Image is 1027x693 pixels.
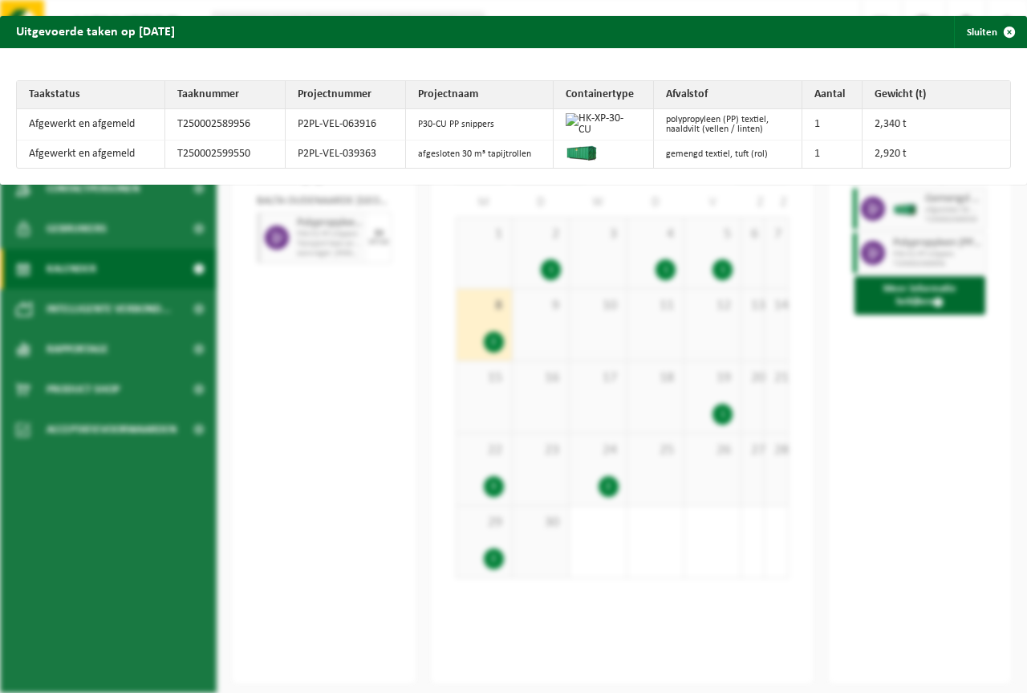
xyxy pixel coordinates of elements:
[17,141,165,168] td: Afgewerkt en afgemeld
[954,16,1025,48] button: Sluiten
[802,81,863,109] th: Aantal
[566,145,598,161] img: HK-XA-30-GN-00
[802,141,863,168] td: 1
[802,109,863,141] td: 1
[863,81,1011,109] th: Gewicht (t)
[654,81,802,109] th: Afvalstof
[17,109,165,141] td: Afgewerkt en afgemeld
[8,658,268,693] iframe: chat widget
[286,141,406,168] td: P2PL-VEL-039363
[406,81,554,109] th: Projectnaam
[286,109,406,141] td: P2PL-VEL-063916
[165,109,286,141] td: T250002589956
[654,109,802,141] td: polypropyleen (PP) textiel, naaldvilt (vellen / linten)
[165,81,286,109] th: Taaknummer
[406,109,554,141] td: P30-CU PP snippers
[554,81,654,109] th: Containertype
[863,141,1011,168] td: 2,920 t
[17,81,165,109] th: Taakstatus
[863,109,1011,141] td: 2,340 t
[286,81,406,109] th: Projectnummer
[654,141,802,168] td: gemengd textiel, tuft (rol)
[566,113,633,136] img: HK-XP-30-CU
[406,141,554,168] td: afgesloten 30 m³ tapijtrollen
[165,141,286,168] td: T250002599550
